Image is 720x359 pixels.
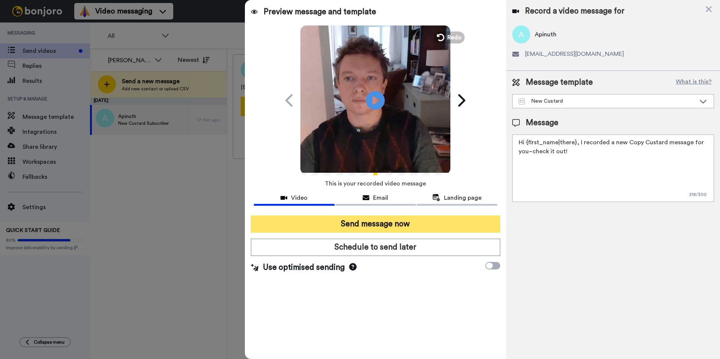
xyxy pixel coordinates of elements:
[526,117,558,129] span: Message
[325,175,426,192] span: This is your recorded video message
[525,49,624,58] span: [EMAIL_ADDRESS][DOMAIN_NAME]
[512,135,714,202] textarea: Hi {first_name|there}, I recorded a new Copy Custard message for you–check it out!
[673,77,714,88] button: What is this?
[251,215,500,233] button: Send message now
[526,77,593,88] span: Message template
[444,193,481,202] span: Landing page
[519,99,525,105] img: Message-temps.svg
[519,97,696,105] div: New Custard
[291,193,307,202] span: Video
[373,193,388,202] span: Email
[251,239,500,256] button: Schedule to send later
[263,262,345,273] span: Use optimised sending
